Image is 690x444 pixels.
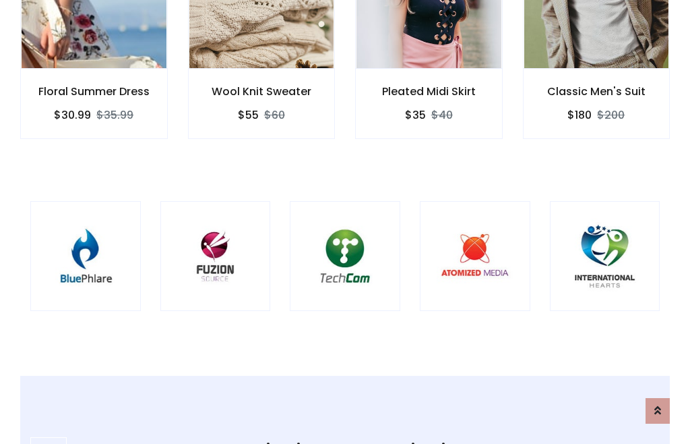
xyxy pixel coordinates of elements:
h6: Wool Knit Sweater [189,85,335,98]
del: $40 [431,107,453,123]
del: $200 [597,107,625,123]
h6: $180 [567,109,592,121]
h6: Pleated Midi Skirt [356,85,502,98]
h6: Classic Men's Suit [524,85,670,98]
h6: $30.99 [54,109,91,121]
del: $35.99 [96,107,133,123]
h6: $35 [405,109,426,121]
del: $60 [264,107,285,123]
h6: $55 [238,109,259,121]
h6: Floral Summer Dress [21,85,167,98]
